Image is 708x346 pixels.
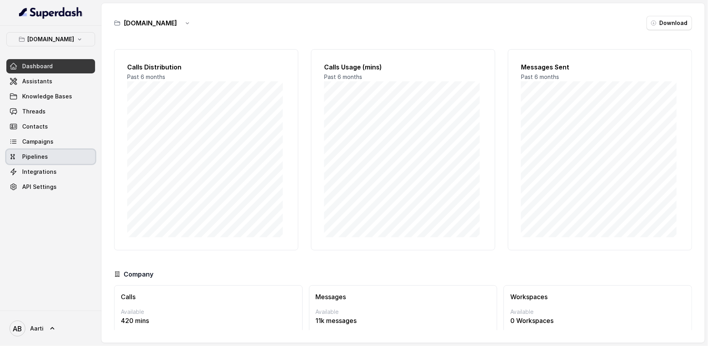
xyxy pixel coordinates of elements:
[22,153,48,161] span: Pipelines
[121,308,296,316] p: Available
[6,32,95,46] button: [DOMAIN_NAME]
[19,6,83,19] img: light.svg
[22,168,57,176] span: Integrations
[121,292,296,302] h3: Calls
[127,62,285,72] h2: Calls Distribution
[27,35,74,44] p: [DOMAIN_NAME]
[6,89,95,104] a: Knowledge Bases
[6,165,95,179] a: Integrations
[22,77,52,85] span: Assistants
[510,292,685,302] h3: Workspaces
[324,73,362,80] span: Past 6 months
[22,62,53,70] span: Dashboard
[6,74,95,88] a: Assistants
[6,119,95,134] a: Contacts
[22,108,46,115] span: Threads
[121,316,296,325] p: 420 mins
[127,73,165,80] span: Past 6 months
[324,62,482,72] h2: Calls Usage (mins)
[124,269,153,279] h3: Company
[316,316,491,325] p: 11k messages
[521,62,679,72] h2: Messages Sent
[6,135,95,149] a: Campaigns
[521,73,559,80] span: Past 6 months
[6,317,95,340] a: Aarti
[30,325,44,333] span: Aarti
[6,59,95,73] a: Dashboard
[124,18,177,28] h3: [DOMAIN_NAME]
[647,16,692,30] button: Download
[6,150,95,164] a: Pipelines
[13,325,22,333] text: AB
[316,308,491,316] p: Available
[510,316,685,325] p: 0 Workspaces
[22,183,57,191] span: API Settings
[6,104,95,119] a: Threads
[510,308,685,316] p: Available
[22,92,72,100] span: Knowledge Bases
[22,138,53,146] span: Campaigns
[316,292,491,302] h3: Messages
[22,123,48,131] span: Contacts
[6,180,95,194] a: API Settings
